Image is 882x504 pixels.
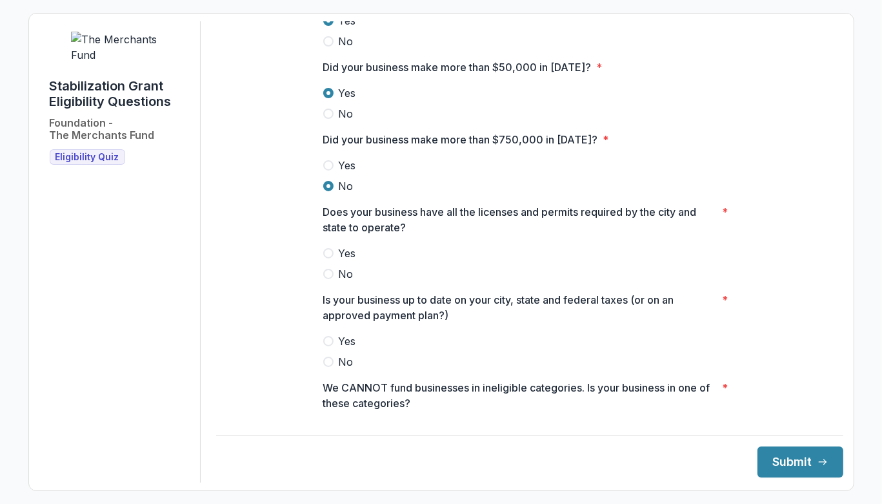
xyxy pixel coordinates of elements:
[339,106,354,121] span: No
[339,34,354,49] span: No
[323,380,717,411] p: We CANNOT fund businesses in ineligible categories. Is your business in one of these categories?
[339,85,356,101] span: Yes
[757,446,843,478] button: Submit
[323,204,717,235] p: Does your business have all the licenses and permits required by the city and state to operate?
[50,117,155,142] h2: Foundation - The Merchants Fund
[55,152,119,163] span: Eligibility Quiz
[339,178,354,194] span: No
[339,333,356,349] span: Yes
[323,292,717,323] p: Is your business up to date on your city, state and federal taxes (or on an approved payment plan?)
[323,132,598,147] p: Did your business make more than $750,000 in [DATE]?
[339,266,354,282] span: No
[50,78,190,109] h1: Stabilization Grant Eligibility Questions
[339,158,356,173] span: Yes
[71,32,168,63] img: The Merchants Fund
[339,354,354,370] span: No
[323,59,592,75] p: Did your business make more than $50,000 in [DATE]?
[339,246,356,261] span: Yes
